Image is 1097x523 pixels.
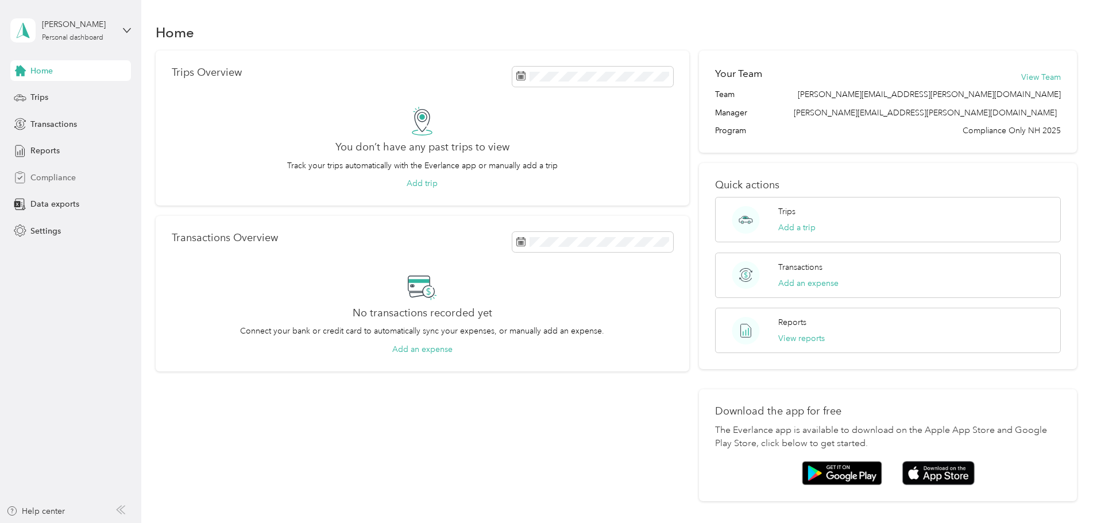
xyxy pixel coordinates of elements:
button: View reports [778,332,825,344]
p: Track your trips automatically with the Everlance app or manually add a trip [287,160,558,172]
img: Google play [802,461,882,485]
iframe: Everlance-gr Chat Button Frame [1033,459,1097,523]
span: Home [30,65,53,77]
span: [PERSON_NAME][EMAIL_ADDRESS][PERSON_NAME][DOMAIN_NAME] [798,88,1061,100]
span: Reports [30,145,60,157]
span: Program [715,125,746,137]
span: Transactions [30,118,77,130]
p: Download the app for free [715,405,1061,417]
img: App store [902,461,975,486]
h2: You don’t have any past trips to view [335,141,509,153]
button: Help center [6,505,65,517]
p: Transactions Overview [172,232,278,244]
button: Add an expense [392,343,453,355]
button: View Team [1021,71,1061,83]
span: Settings [30,225,61,237]
h2: No transactions recorded yet [353,307,492,319]
h1: Home [156,26,194,38]
span: Compliance [30,172,76,184]
div: [PERSON_NAME] [42,18,114,30]
p: The Everlance app is available to download on the Apple App Store and Google Play Store, click be... [715,424,1061,451]
span: Data exports [30,198,79,210]
button: Add trip [407,177,438,189]
span: [PERSON_NAME][EMAIL_ADDRESS][PERSON_NAME][DOMAIN_NAME] [794,108,1057,118]
span: Compliance Only NH 2025 [963,125,1061,137]
button: Add a trip [778,222,816,234]
h2: Your Team [715,67,762,81]
span: Manager [715,107,747,119]
p: Transactions [778,261,822,273]
div: Personal dashboard [42,34,103,41]
p: Quick actions [715,179,1061,191]
p: Trips [778,206,795,218]
button: Add an expense [778,277,839,289]
span: Team [715,88,735,100]
p: Connect your bank or credit card to automatically sync your expenses, or manually add an expense. [240,325,604,337]
span: Trips [30,91,48,103]
p: Reports [778,316,806,328]
p: Trips Overview [172,67,242,79]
